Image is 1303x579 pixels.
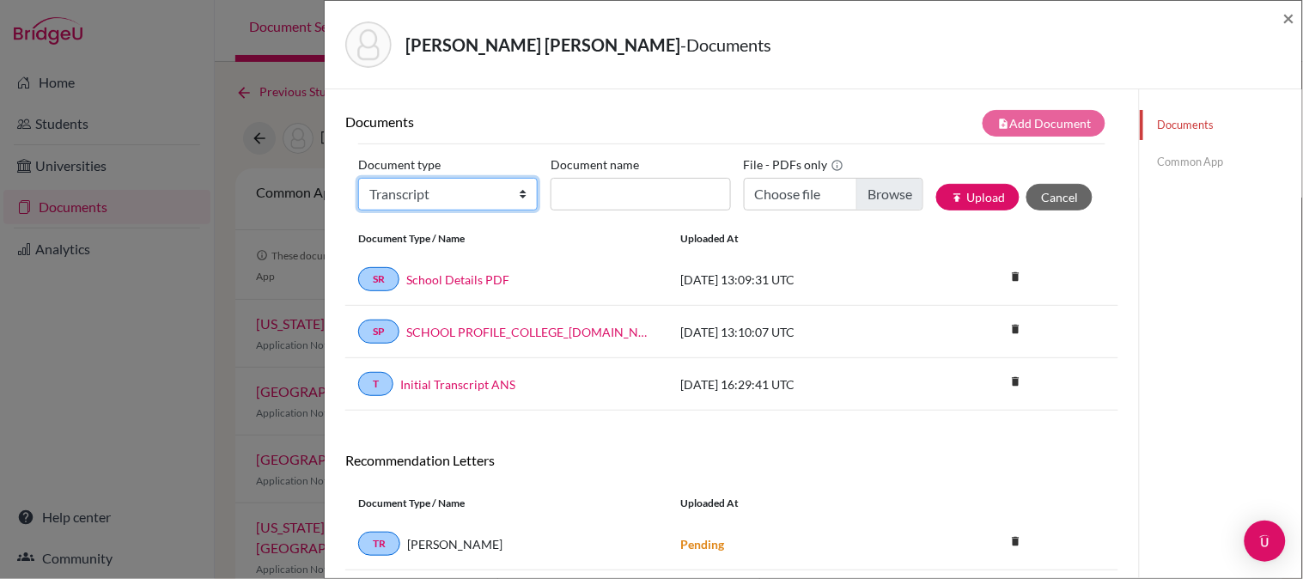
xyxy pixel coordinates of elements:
div: Document Type / Name [345,496,667,511]
i: publish [951,192,963,204]
button: publishUpload [936,184,1020,210]
label: Document type [358,151,441,178]
span: - Documents [680,34,771,55]
a: TR [358,532,400,556]
button: Cancel [1026,184,1093,210]
a: Documents [1140,110,1302,140]
span: × [1283,5,1295,30]
a: School Details PDF [406,271,509,289]
a: T [358,372,393,396]
div: [DATE] 13:09:31 UTC [667,271,925,289]
i: delete [1002,264,1028,289]
div: Document Type / Name [345,231,667,247]
div: Uploaded at [667,496,925,511]
a: Common App [1140,147,1302,177]
a: SP [358,320,399,344]
div: [DATE] 16:29:41 UTC [667,375,925,393]
a: SR [358,267,399,291]
i: delete [1002,369,1028,394]
div: Open Intercom Messenger [1245,521,1286,562]
i: delete [1002,528,1028,554]
i: delete [1002,316,1028,342]
i: note_add [997,118,1009,130]
a: delete [1002,319,1028,342]
button: note_addAdd Document [983,110,1105,137]
a: SCHOOL PROFILE_COLLEGE_[DOMAIN_NAME]_wide [406,323,655,341]
a: delete [1002,371,1028,394]
a: delete [1002,531,1028,554]
button: Close [1283,8,1295,28]
a: delete [1002,266,1028,289]
span: [PERSON_NAME] [407,535,502,553]
a: Initial Transcript ANS [400,375,515,393]
label: Document name [551,151,639,178]
h6: Documents [345,113,732,130]
h6: Recommendation Letters [345,452,1118,468]
label: File - PDFs only [744,151,844,178]
div: [DATE] 13:10:07 UTC [667,323,925,341]
strong: Pending [680,537,724,552]
div: Uploaded at [667,231,925,247]
strong: [PERSON_NAME] [PERSON_NAME] [405,34,680,55]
